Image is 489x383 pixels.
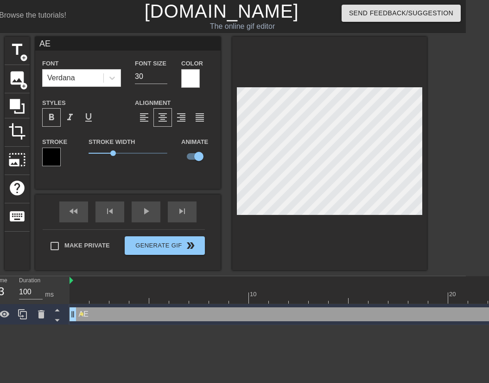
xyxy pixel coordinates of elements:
label: Stroke Width [89,137,135,147]
label: Stroke [42,137,67,147]
label: Color [181,59,203,68]
span: Make Private [64,241,110,250]
div: Verdana [47,72,75,84]
div: 20 [449,290,457,299]
span: format_underline [83,112,94,123]
span: add_circle [20,82,28,90]
span: double_arrow [185,240,196,251]
label: Font [42,59,58,68]
label: Alignment [135,98,171,108]
span: help [8,179,26,197]
span: title [8,41,26,58]
label: Duration [19,278,40,284]
div: The online gif editor [145,21,341,32]
button: Send Feedback/Suggestion [342,5,461,22]
span: format_align_right [176,112,187,123]
span: format_italic [64,112,76,123]
span: skip_previous [104,206,115,217]
span: drag_handle [68,310,77,319]
label: Styles [42,98,66,108]
label: Animate [181,137,208,147]
label: Font Size [135,59,166,68]
span: format_align_justify [194,112,205,123]
span: add_circle [20,54,28,62]
span: play_arrow [140,206,152,217]
span: Send Feedback/Suggestion [349,7,453,19]
span: lens [80,312,84,316]
span: fast_rewind [68,206,79,217]
span: image [8,69,26,87]
button: Generate Gif [125,236,205,255]
div: ms [45,290,54,299]
div: 10 [250,290,258,299]
span: format_bold [46,112,57,123]
span: crop [8,123,26,140]
a: [DOMAIN_NAME] [145,1,299,21]
span: format_align_center [157,112,168,123]
span: keyboard [8,208,26,225]
span: skip_next [177,206,188,217]
span: format_align_left [139,112,150,123]
span: Generate Gif [128,240,201,251]
span: photo_size_select_large [8,151,26,169]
